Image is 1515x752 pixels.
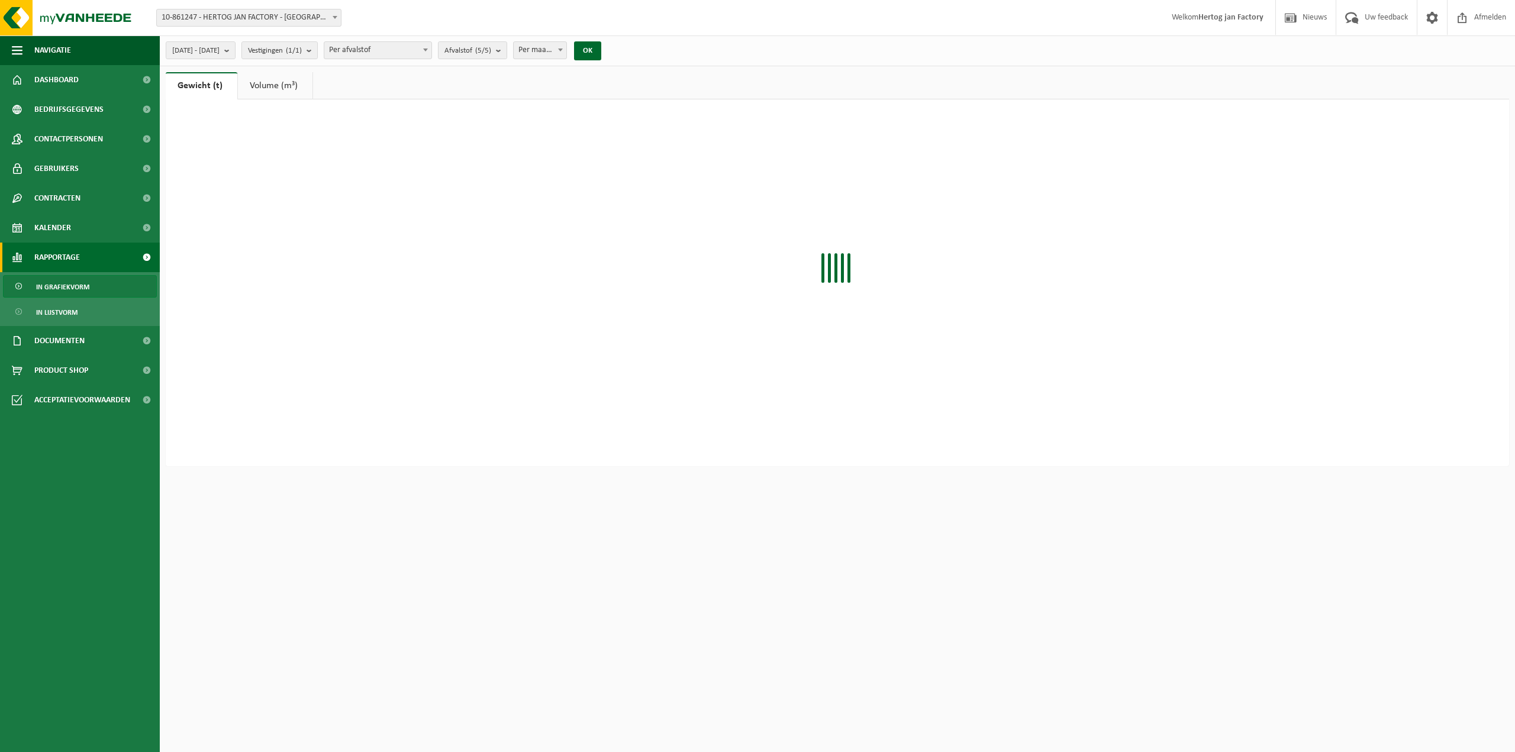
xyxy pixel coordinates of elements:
span: Per maand [514,42,566,59]
strong: Hertog jan Factory [1198,13,1263,22]
span: Documenten [34,326,85,356]
span: Navigatie [34,35,71,65]
span: Contracten [34,183,80,213]
span: Per afvalstof [324,41,432,59]
count: (5/5) [475,47,491,54]
span: In grafiekvorm [36,276,89,298]
span: Contactpersonen [34,124,103,154]
span: Rapportage [34,243,80,272]
a: Volume (m³) [238,72,312,99]
span: Per maand [513,41,567,59]
count: (1/1) [286,47,302,54]
button: Afvalstof(5/5) [438,41,507,59]
span: Dashboard [34,65,79,95]
span: Gebruikers [34,154,79,183]
a: In lijstvorm [3,301,157,323]
button: [DATE] - [DATE] [166,41,236,59]
button: OK [574,41,601,60]
span: Per afvalstof [324,42,431,59]
a: Gewicht (t) [166,72,237,99]
span: In lijstvorm [36,301,78,324]
span: Vestigingen [248,42,302,60]
span: Product Shop [34,356,88,385]
span: [DATE] - [DATE] [172,42,220,60]
span: 10-861247 - HERTOG JAN FACTORY - ZEDELGEM [156,9,341,27]
span: 10-861247 - HERTOG JAN FACTORY - ZEDELGEM [157,9,341,26]
a: In grafiekvorm [3,275,157,298]
span: Kalender [34,213,71,243]
span: Afvalstof [444,42,491,60]
span: Acceptatievoorwaarden [34,385,130,415]
button: Vestigingen(1/1) [241,41,318,59]
span: Bedrijfsgegevens [34,95,104,124]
